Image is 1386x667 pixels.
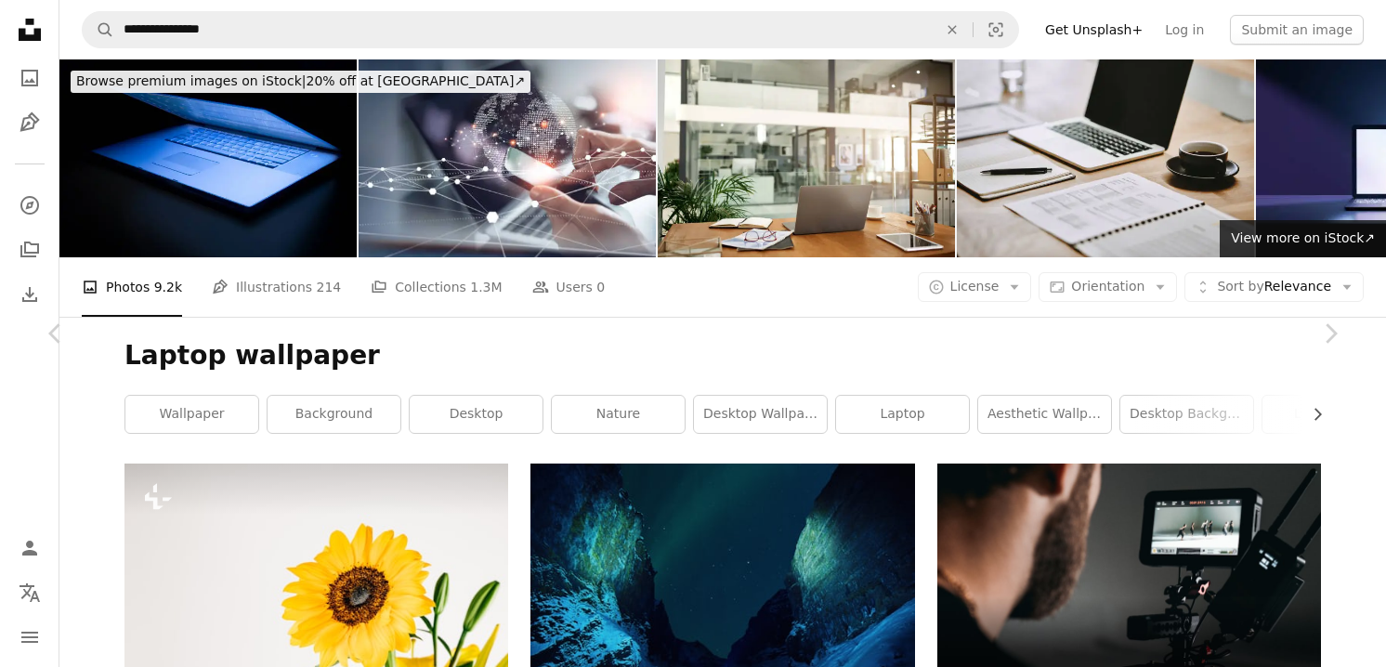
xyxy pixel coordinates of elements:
a: Illustrations [11,104,48,141]
a: northern lights [530,583,914,600]
span: License [950,279,1000,294]
span: 214 [317,277,342,297]
button: Menu [11,619,48,656]
a: Users 0 [532,257,606,317]
a: Browse premium images on iStock|20% off at [GEOGRAPHIC_DATA]↗ [59,59,542,104]
a: Collections [11,231,48,268]
span: 20% off at [GEOGRAPHIC_DATA] ↗ [76,73,525,88]
span: Relevance [1217,278,1331,296]
span: 1.3M [470,277,502,297]
button: Language [11,574,48,611]
a: laptop [836,396,969,433]
button: Clear [932,12,973,47]
span: Browse premium images on iStock | [76,73,306,88]
a: Get Unsplash+ [1034,15,1154,45]
a: a yellow sunflower in a clear vase [124,582,508,599]
a: nature [552,396,685,433]
span: View more on iStock ↗ [1231,230,1375,245]
form: Find visuals sitewide [82,11,1019,48]
a: Collections 1.3M [371,257,502,317]
a: Photos [11,59,48,97]
img: Shot of a notebook and laptop in an office [957,59,1254,257]
img: Digital technology, internet network connection, big data, digital marketing IoT internet of thin... [359,59,656,257]
a: Next [1275,244,1386,423]
a: desktop background [1120,396,1253,433]
button: Search Unsplash [83,12,114,47]
a: Explore [11,187,48,224]
h1: Laptop wallpaper [124,339,1321,373]
a: View more on iStock↗ [1220,220,1386,257]
button: Sort byRelevance [1184,272,1364,302]
span: 0 [596,277,605,297]
img: An organised workspace leads to more productivity [658,59,955,257]
span: Sort by [1217,279,1263,294]
a: desktop wallpaper [694,396,827,433]
a: background [268,396,400,433]
a: wallpaper [125,396,258,433]
a: desktop [410,396,543,433]
button: License [918,272,1032,302]
button: Orientation [1039,272,1177,302]
a: aesthetic wallpaper [978,396,1111,433]
span: Orientation [1071,279,1144,294]
button: Submit an image [1230,15,1364,45]
a: Log in [1154,15,1215,45]
a: Illustrations 214 [212,257,341,317]
img: Technology Series [59,59,357,257]
button: Visual search [974,12,1018,47]
a: Log in / Sign up [11,530,48,567]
